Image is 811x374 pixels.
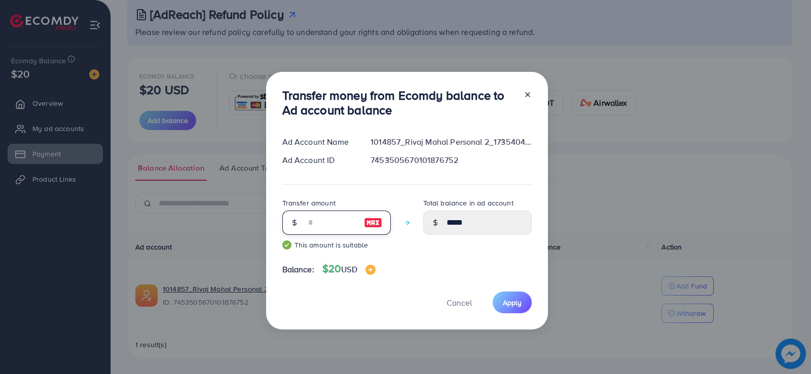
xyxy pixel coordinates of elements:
span: Balance: [282,264,314,275]
img: image [365,265,376,275]
button: Cancel [434,292,485,313]
span: Cancel [447,297,472,308]
div: 7453505670101876752 [362,154,539,166]
label: Total balance in ad account [423,198,513,208]
small: This amount is suitable [282,240,391,250]
img: image [364,217,382,229]
div: Ad Account Name [274,136,363,148]
span: Apply [503,298,522,308]
img: guide [282,240,291,250]
div: Ad Account ID [274,154,363,166]
span: USD [341,264,357,275]
button: Apply [493,292,532,313]
div: 1014857_Rivaj Mahal Personal 2_1735404529188 [362,136,539,148]
h3: Transfer money from Ecomdy balance to Ad account balance [282,88,515,117]
h4: $20 [322,263,376,275]
label: Transfer amount [282,198,336,208]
